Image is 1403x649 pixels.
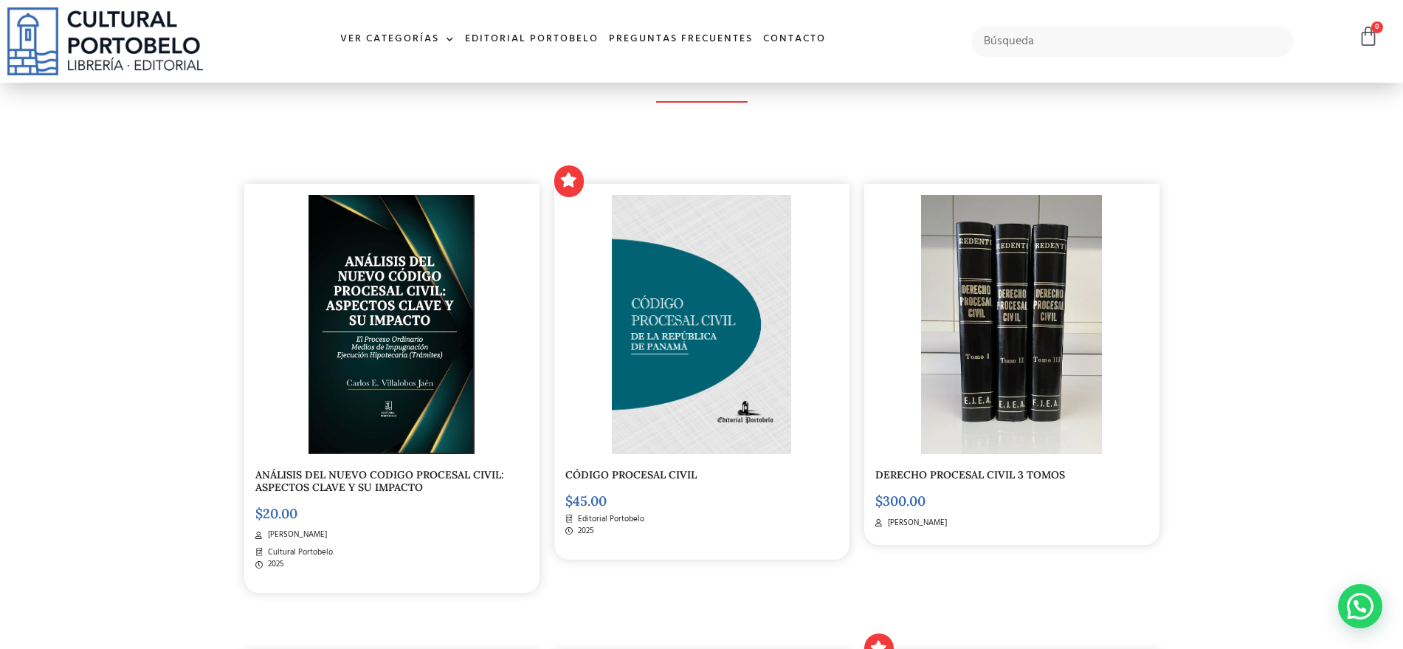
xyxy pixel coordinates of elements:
[565,468,697,481] a: CÓDIGO PROCESAL CIVIL
[875,492,925,509] bdi: 300.00
[460,24,604,55] a: Editorial Portobelo
[574,525,594,538] span: 2025
[875,468,1065,481] a: DERECHO PROCESAL CIVIL 3 TOMOS
[604,24,758,55] a: Preguntas frecuentes
[1371,21,1383,33] span: 0
[971,26,1295,57] input: Búsqueda
[255,505,297,522] bdi: 20.00
[335,24,460,55] a: Ver Categorías
[612,195,792,455] img: CODIGO 00 PORTADA PROCESAL CIVIL _Mesa de trabajo 1
[264,546,333,559] span: Cultural Portobelo
[875,492,883,509] span: $
[574,513,644,526] span: Editorial Portobelo
[921,195,1103,455] img: D_NQ_NP_2X_805022-MLV49627243936_042022-F
[1358,26,1379,47] a: 0
[255,505,263,522] span: $
[255,468,504,494] a: ANÁLISIS DEL NUEVO CODIGO PROCESAL CIVIL: ASPECTOS CLAVE Y SU IMPACTO
[1338,584,1382,628] div: Contactar por WhatsApp
[565,492,607,509] bdi: 45.00
[264,558,284,571] span: 2025
[565,492,573,509] span: $
[308,195,475,455] img: Captura de pantalla 2025-09-02 115825
[758,24,831,55] a: Contacto
[884,517,947,529] span: [PERSON_NAME]
[264,529,327,541] span: [PERSON_NAME]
